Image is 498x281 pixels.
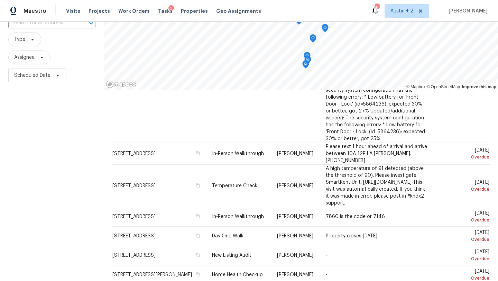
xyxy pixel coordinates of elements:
div: Map marker [302,60,309,71]
a: OpenStreetMap [426,84,460,89]
span: [PERSON_NAME] [277,214,313,219]
a: Mapbox homepage [106,80,136,88]
span: [PERSON_NAME] [446,8,488,15]
span: - [326,272,328,277]
span: Property closes [DATE] [326,234,377,238]
input: Search for an address... [8,18,76,28]
span: In-Person Walkthrough [212,214,264,219]
div: Map marker [310,34,316,45]
span: Maestro [24,8,46,15]
span: A high temperature of 91 detected (above the threshold of 90). Please investigate. SmartRent Unit... [326,166,426,206]
span: Scheduled Date [14,72,50,79]
span: Geo Assignments [216,8,261,15]
div: Overdue [439,186,489,193]
span: Home Health Checkup [212,272,263,277]
span: [DATE] [439,148,489,161]
span: Tasks [158,9,173,13]
button: Copy Address [195,213,201,219]
div: Map marker [322,24,329,35]
span: Type [14,36,25,43]
span: [STREET_ADDRESS] [112,151,156,156]
span: Lock batteries low. Please replace the batteries and fully test the SmartRent system. SmartRent U... [326,12,426,141]
span: [STREET_ADDRESS] [112,253,156,258]
span: Assignee [14,54,35,61]
div: Overdue [439,217,489,224]
span: [PERSON_NAME] [277,253,313,258]
span: Properties [181,8,208,15]
button: Copy Address [195,233,201,239]
span: Projects [89,8,110,15]
span: 7860 is the code or 7146 [326,214,385,219]
span: [STREET_ADDRESS] [112,214,156,219]
span: [DATE] [439,211,489,224]
span: [STREET_ADDRESS] [112,183,156,188]
span: [STREET_ADDRESS][PERSON_NAME] [112,272,192,277]
span: [DATE] [439,180,489,193]
div: Map marker [304,52,311,63]
button: Copy Address [195,252,201,258]
span: Visits [66,8,80,15]
span: New Listing Audit [212,253,251,258]
span: Temperature Check [212,183,257,188]
button: Copy Address [195,182,201,189]
span: Austin + 2 [390,8,413,15]
span: [STREET_ADDRESS] [112,234,156,238]
button: Copy Address [195,271,201,278]
span: - [326,253,328,258]
span: [PERSON_NAME] [277,234,313,238]
span: Please text 1 hour ahead of arrival and arrive between 10A-12P LA [PERSON_NAME]. [PHONE_NUMBER] [326,144,427,163]
a: Mapbox [406,84,425,89]
a: Improve this map [462,84,496,89]
span: [PERSON_NAME] [277,183,313,188]
span: Day One Walk [212,234,243,238]
span: [DATE] [439,250,489,262]
button: Open [86,18,96,28]
div: Map marker [304,56,311,66]
span: Work Orders [118,8,150,15]
span: [PERSON_NAME] [277,151,313,156]
div: Overdue [439,236,489,243]
button: Copy Address [195,150,201,156]
div: 42 [375,4,379,11]
span: [PERSON_NAME] [277,272,313,277]
span: [DATE] [439,230,489,243]
div: 3 [168,5,174,12]
div: Overdue [439,255,489,262]
div: Overdue [439,154,489,161]
span: In-Person Walkthrough [212,151,264,156]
